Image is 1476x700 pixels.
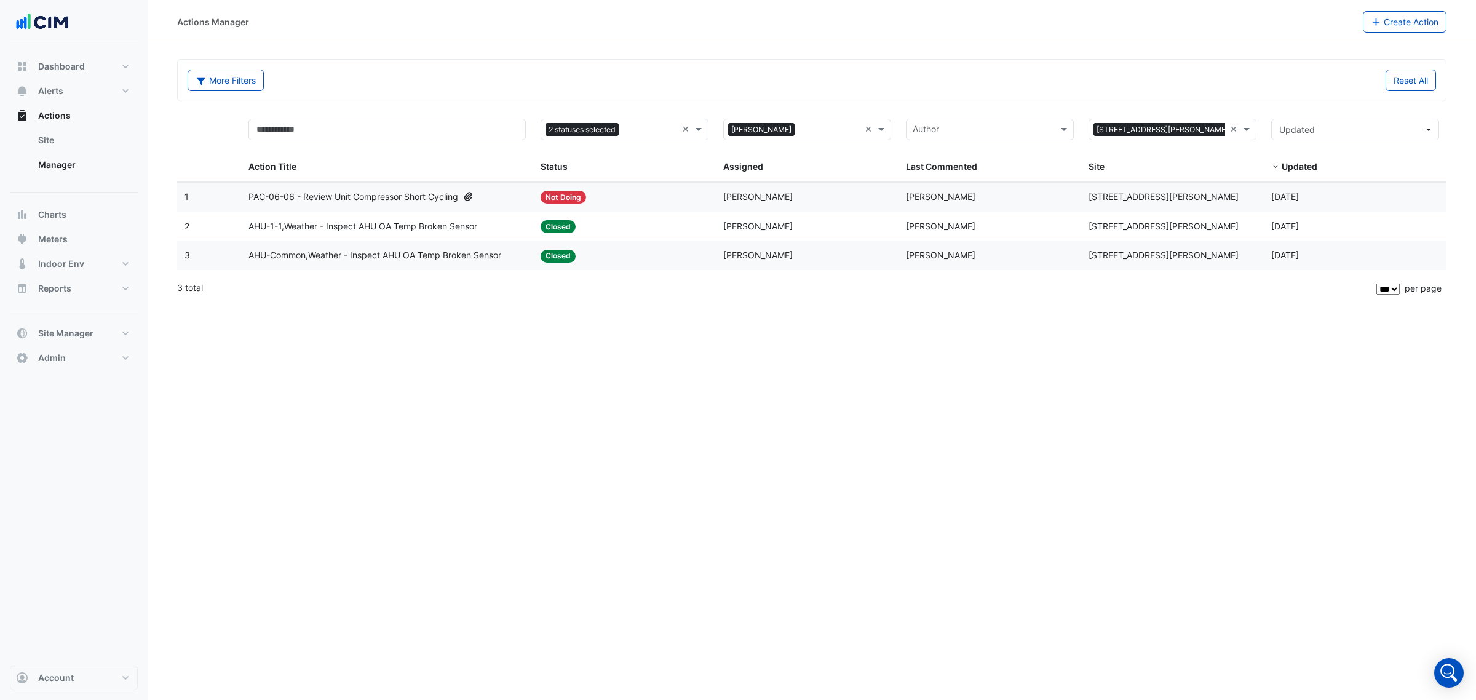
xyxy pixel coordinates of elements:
span: 3 [184,250,190,260]
span: [STREET_ADDRESS][PERSON_NAME] [1089,221,1239,231]
app-icon: Actions [16,109,28,122]
span: Clear [865,122,875,137]
a: Manager [28,153,138,177]
button: Dashboard [10,54,138,79]
span: per page [1405,283,1442,293]
span: PAC-06-06 - Review Unit Compressor Short Cycling [248,190,458,204]
span: Closed [541,220,576,233]
div: Open Intercom Messenger [1434,658,1464,688]
span: [PERSON_NAME] [723,191,793,202]
span: Dashboard [38,60,85,73]
button: Reset All [1386,70,1436,91]
span: Assigned [723,161,763,172]
span: Updated [1279,124,1315,135]
div: Actions [10,128,138,182]
span: Updated [1282,161,1317,172]
span: 2 statuses selected [546,123,619,137]
app-icon: Admin [16,352,28,364]
button: Reports [10,276,138,301]
span: Site [1089,161,1105,172]
button: Create Action [1363,11,1447,33]
button: More Filters [188,70,264,91]
span: [PERSON_NAME] [728,123,795,137]
button: Account [10,666,138,690]
app-icon: Dashboard [16,60,28,73]
span: Clear [1230,122,1240,137]
span: Site Manager [38,327,93,340]
button: Actions [10,103,138,128]
span: [PERSON_NAME] [906,191,975,202]
span: [PERSON_NAME] [723,250,793,260]
button: Meters [10,227,138,252]
span: Account [38,672,74,684]
button: Admin [10,346,138,370]
span: Last Commented [906,161,977,172]
span: Admin [38,352,66,364]
img: Company Logo [15,10,70,34]
span: Indoor Env [38,258,84,270]
span: Status [541,161,568,172]
button: Updated [1271,119,1439,140]
div: Actions Manager [177,15,249,28]
span: [STREET_ADDRESS][PERSON_NAME] [1093,123,1231,137]
span: Not Doing [541,191,586,204]
span: 2025-08-27T12:02:20.571 [1271,221,1299,231]
span: Charts [38,209,66,221]
span: Closed [541,250,576,263]
app-icon: Indoor Env [16,258,28,270]
span: 2025-09-03T08:28:24.874 [1271,191,1299,202]
app-icon: Site Manager [16,327,28,340]
div: 3 total [177,272,1374,303]
span: [STREET_ADDRESS][PERSON_NAME] [1089,250,1239,260]
span: [PERSON_NAME] [723,221,793,231]
span: Meters [38,233,68,245]
span: [STREET_ADDRESS][PERSON_NAME] [1089,191,1239,202]
button: Indoor Env [10,252,138,276]
button: Site Manager [10,321,138,346]
span: 1 [184,191,189,202]
span: 2 [184,221,189,231]
button: Charts [10,202,138,227]
app-icon: Reports [16,282,28,295]
span: 2025-08-18T14:45:45.647 [1271,250,1299,260]
span: Alerts [38,85,63,97]
a: Site [28,128,138,153]
span: [PERSON_NAME] [906,250,975,260]
span: AHU-Common,Weather - Inspect AHU OA Temp Broken Sensor [248,249,501,263]
button: Alerts [10,79,138,103]
app-icon: Meters [16,233,28,245]
span: AHU-1-1,Weather - Inspect AHU OA Temp Broken Sensor [248,220,477,234]
span: Clear [682,122,692,137]
app-icon: Charts [16,209,28,221]
span: Action Title [248,161,296,172]
span: Actions [38,109,71,122]
app-icon: Alerts [16,85,28,97]
span: Reports [38,282,71,295]
span: [PERSON_NAME] [906,221,975,231]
